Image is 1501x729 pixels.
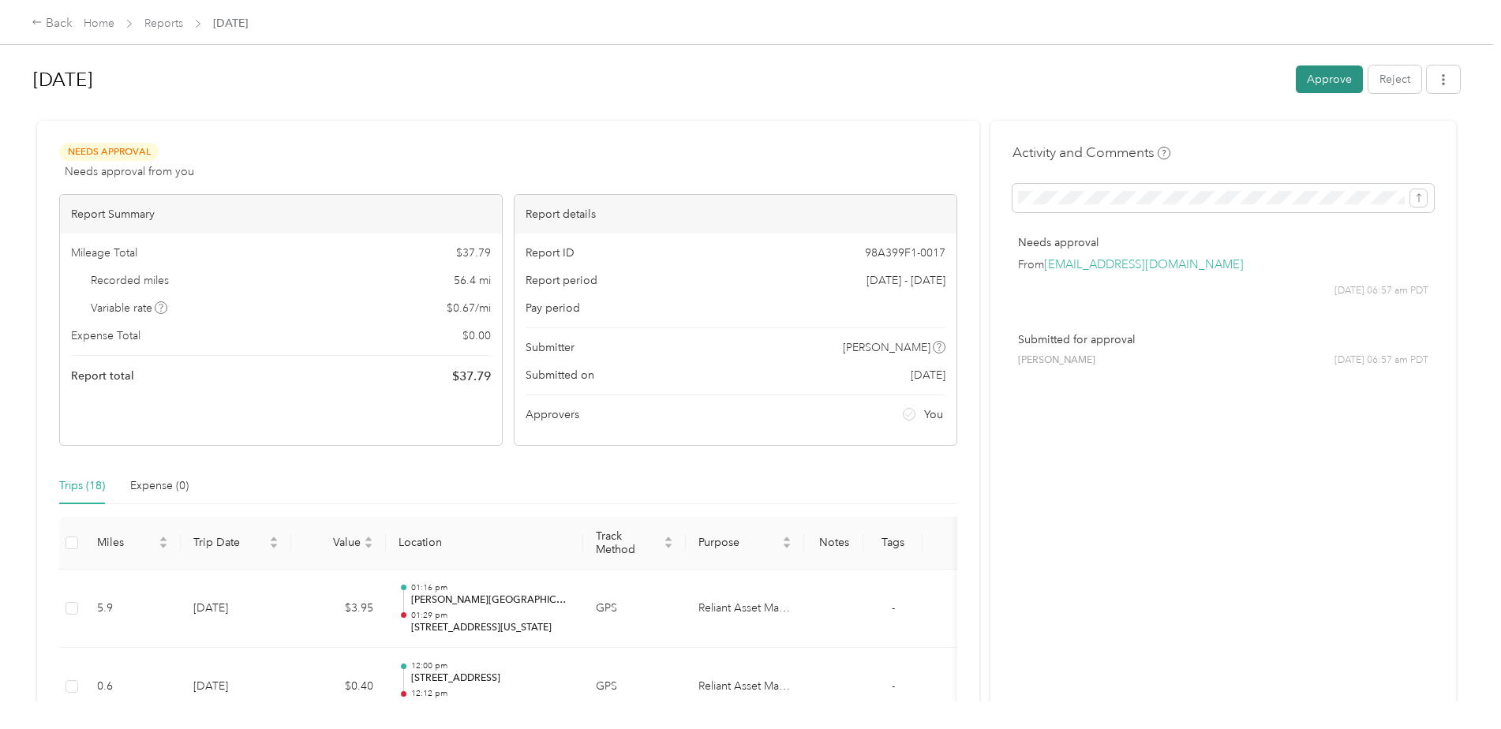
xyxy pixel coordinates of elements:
[1334,284,1428,298] span: [DATE] 06:57 am PDT
[1018,353,1095,368] span: [PERSON_NAME]
[1018,331,1428,348] p: Submitted for approval
[686,648,804,727] td: Reliant Asset Management Solutions
[865,245,945,261] span: 98A399F1-0017
[71,327,140,344] span: Expense Total
[911,367,945,383] span: [DATE]
[304,536,361,549] span: Value
[84,17,114,30] a: Home
[526,367,594,383] span: Submitted on
[526,245,575,261] span: Report ID
[526,300,580,316] span: Pay period
[583,517,686,570] th: Track Method
[411,688,571,699] p: 12:12 pm
[364,534,373,544] span: caret-up
[1018,256,1428,273] p: From
[193,536,266,549] span: Trip Date
[892,679,895,693] span: -
[84,648,181,727] td: 0.6
[664,541,673,551] span: caret-down
[84,570,181,649] td: 5.9
[364,541,373,551] span: caret-down
[411,593,571,607] p: [PERSON_NAME][GEOGRAPHIC_DATA], [GEOGRAPHIC_DATA], [GEOGRAPHIC_DATA], [US_STATE], 91763, [GEOGRAP...
[411,610,571,621] p: 01:29 pm
[1013,143,1170,163] h4: Activity and Comments
[91,300,168,316] span: Variable rate
[411,621,571,635] p: [STREET_ADDRESS][US_STATE]
[583,648,686,727] td: GPS
[65,163,194,180] span: Needs approval from you
[867,272,945,289] span: [DATE] - [DATE]
[291,517,386,570] th: Value
[1413,641,1501,729] iframe: Everlance-gr Chat Button Frame
[686,570,804,649] td: Reliant Asset Management Solutions
[456,245,491,261] span: $ 37.79
[411,582,571,593] p: 01:16 pm
[291,570,386,649] td: $3.95
[596,529,661,556] span: Track Method
[159,534,168,544] span: caret-up
[84,517,181,570] th: Miles
[924,406,943,423] span: You
[515,195,956,234] div: Report details
[386,517,583,570] th: Location
[782,534,792,544] span: caret-up
[804,517,863,570] th: Notes
[782,541,792,551] span: caret-down
[71,368,134,384] span: Report total
[452,367,491,386] span: $ 37.79
[454,272,491,289] span: 56.4 mi
[526,406,579,423] span: Approvers
[59,143,159,161] span: Needs Approval
[213,15,248,32] span: [DATE]
[411,671,571,686] p: [STREET_ADDRESS]
[411,699,571,713] p: [STREET_ADDRESS][PERSON_NAME]
[59,477,105,495] div: Trips (18)
[144,17,183,30] a: Reports
[159,541,168,551] span: caret-down
[462,327,491,344] span: $ 0.00
[863,517,923,570] th: Tags
[71,245,137,261] span: Mileage Total
[1018,234,1428,251] p: Needs approval
[130,477,189,495] div: Expense (0)
[33,61,1285,99] h1: September 30
[411,660,571,671] p: 12:00 pm
[583,570,686,649] td: GPS
[1334,353,1428,368] span: [DATE] 06:57 am PDT
[664,534,673,544] span: caret-up
[698,536,779,549] span: Purpose
[1296,65,1363,93] button: Approve
[686,517,804,570] th: Purpose
[291,648,386,727] td: $0.40
[97,536,155,549] span: Miles
[60,195,502,234] div: Report Summary
[269,534,279,544] span: caret-up
[181,517,291,570] th: Trip Date
[526,339,575,356] span: Submitter
[526,272,597,289] span: Report period
[447,300,491,316] span: $ 0.67 / mi
[32,14,73,33] div: Back
[1368,65,1421,93] button: Reject
[181,648,291,727] td: [DATE]
[181,570,291,649] td: [DATE]
[892,601,895,615] span: -
[1044,257,1244,272] a: [EMAIL_ADDRESS][DOMAIN_NAME]
[269,541,279,551] span: caret-down
[843,339,930,356] span: [PERSON_NAME]
[91,272,169,289] span: Recorded miles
